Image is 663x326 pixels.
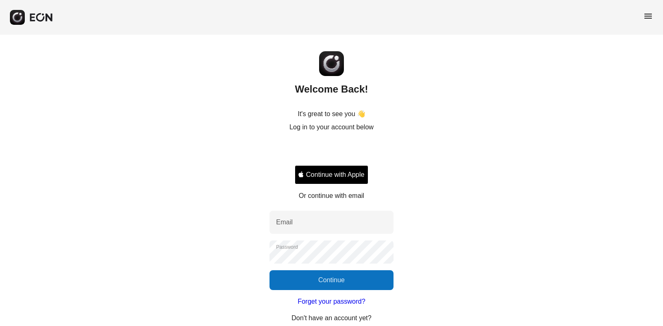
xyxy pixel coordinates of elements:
[269,270,394,290] button: Continue
[299,191,364,201] p: Or continue with email
[291,313,371,323] p: Don't have an account yet?
[298,109,365,119] p: It's great to see you 👋
[295,165,368,184] button: Signin with apple ID
[643,11,653,21] span: menu
[276,217,293,227] label: Email
[295,83,368,96] h2: Welcome Back!
[276,244,298,250] label: Password
[291,141,372,159] iframe: Sign in with Google Button
[289,122,374,132] p: Log in to your account below
[298,297,365,307] a: Forget your password?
